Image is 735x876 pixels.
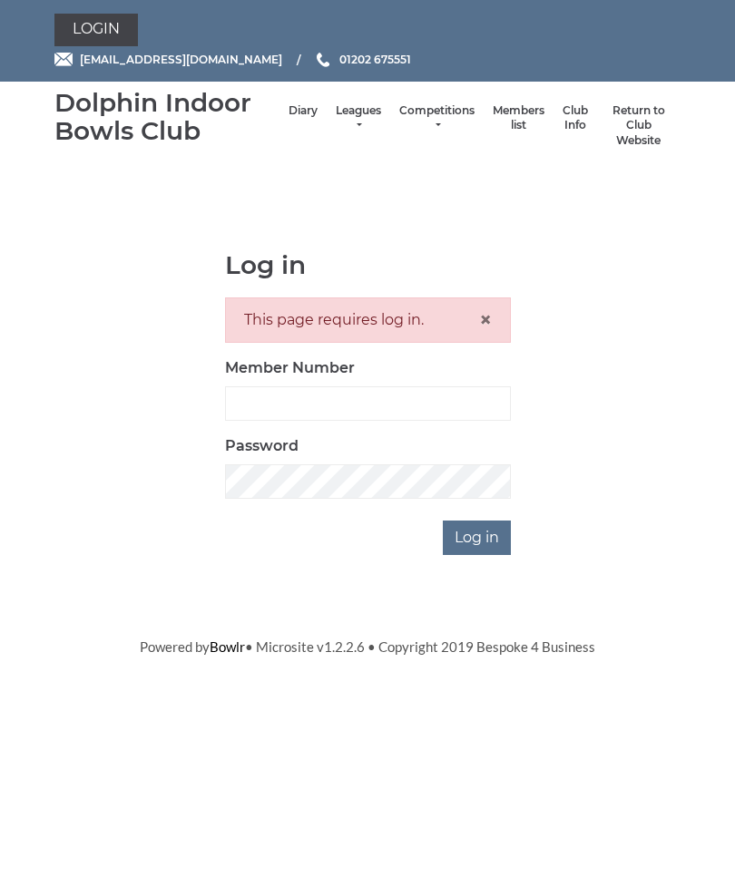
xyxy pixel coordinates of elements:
div: Dolphin Indoor Bowls Club [54,89,279,145]
img: Email [54,53,73,66]
button: Close [479,309,492,331]
a: Return to Club Website [606,103,671,149]
a: Members list [493,103,544,133]
a: Bowlr [210,638,245,655]
h1: Log in [225,251,511,279]
span: [EMAIL_ADDRESS][DOMAIN_NAME] [80,53,282,66]
a: Login [54,14,138,46]
span: 01202 675551 [339,53,411,66]
a: Diary [289,103,318,119]
a: Competitions [399,103,475,133]
img: Phone us [317,53,329,67]
a: Club Info [563,103,588,133]
div: This page requires log in. [225,297,511,343]
input: Log in [443,521,511,555]
span: Powered by • Microsite v1.2.2.6 • Copyright 2019 Bespoke 4 Business [140,638,595,655]
a: Leagues [336,103,381,133]
span: × [479,307,492,333]
a: Phone us 01202 675551 [314,51,411,68]
label: Member Number [225,357,355,379]
a: Email [EMAIL_ADDRESS][DOMAIN_NAME] [54,51,282,68]
label: Password [225,435,299,457]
